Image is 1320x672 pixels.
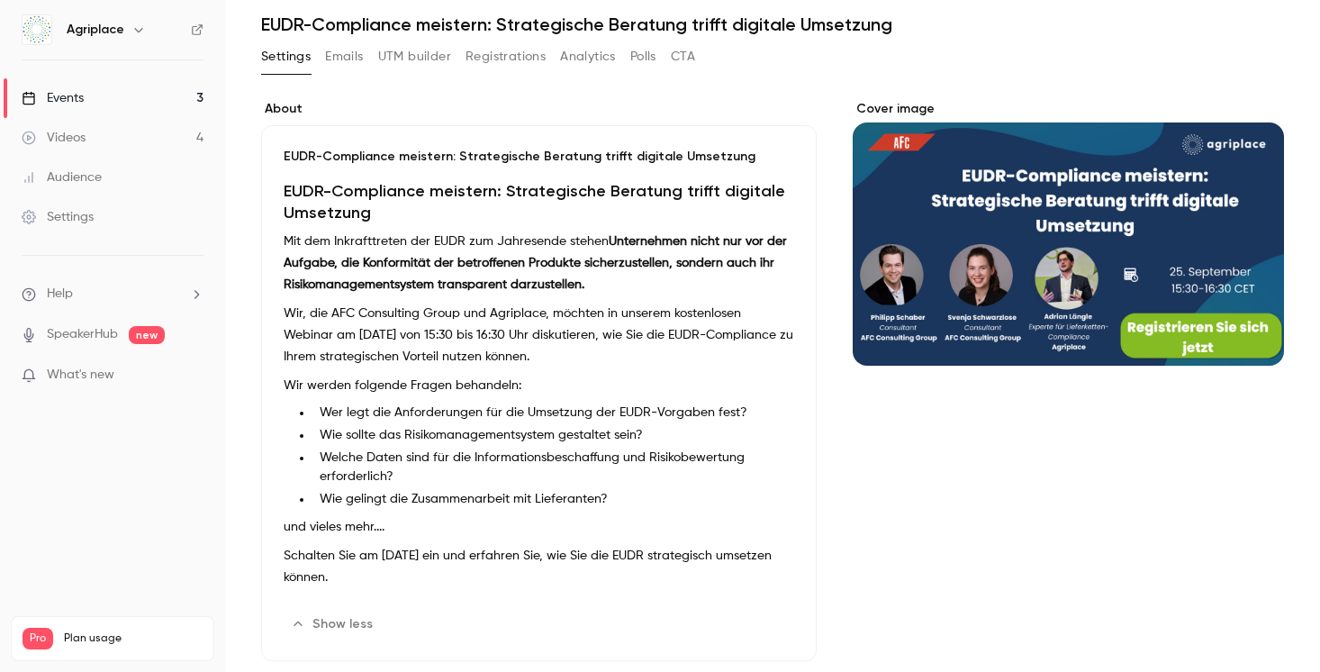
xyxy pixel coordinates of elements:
[630,42,656,71] button: Polls
[261,42,311,71] button: Settings
[312,426,794,445] li: Wie sollte das Risikomanagementsystem gestaltet sein?
[325,42,363,71] button: Emails
[47,285,73,304] span: Help
[64,631,203,646] span: Plan usage
[22,89,84,107] div: Events
[284,516,794,538] p: und vieles mehr....
[22,129,86,147] div: Videos
[284,180,794,223] h1: EUDR-Compliance meistern: Strategische Beratung trifft digitale Umsetzung
[284,610,384,639] button: Show less
[23,628,53,649] span: Pro
[22,208,94,226] div: Settings
[23,15,51,44] img: Agriplace
[853,100,1285,366] section: Cover image
[261,100,817,118] label: About
[284,303,794,368] p: Wir, die AFC Consulting Group und Agriplace, möchten in unserem kostenlosen Webinar am [DATE] von...
[312,490,794,509] li: Wie gelingt die Zusammenarbeit mit Lieferanten?
[853,100,1285,118] label: Cover image
[284,375,794,396] p: Wir werden folgende Fragen behandeln:
[22,168,102,186] div: Audience
[129,326,165,344] span: new
[378,42,451,71] button: UTM builder
[671,42,695,71] button: CTA
[47,325,118,344] a: SpeakerHub
[22,285,203,304] li: help-dropdown-opener
[67,21,124,39] h6: Agriplace
[560,42,616,71] button: Analytics
[312,404,794,422] li: Wer legt die Anforderungen für die Umsetzung der EUDR-Vorgaben fest?
[284,231,794,295] p: Mit dem Inkrafttreten der EUDR zum Jahresende stehen
[466,42,546,71] button: Registrations
[312,449,794,486] li: Welche Daten sind für die Informationsbeschaffung und Risikobewertung erforderlich?
[284,545,794,588] p: Schalten Sie am [DATE] ein und erfahren Sie, wie Sie die EUDR strategisch umsetzen können.
[47,366,114,385] span: What's new
[284,235,787,291] strong: Unternehmen nicht nur vor der Aufgabe, die Konformität der betroffenen Produkte sicherzustellen, ...
[284,148,794,166] p: EUDR-Compliance meistern: Strategische Beratung trifft digitale Umsetzung
[261,14,1284,35] h1: EUDR-Compliance meistern: Strategische Beratung trifft digitale Umsetzung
